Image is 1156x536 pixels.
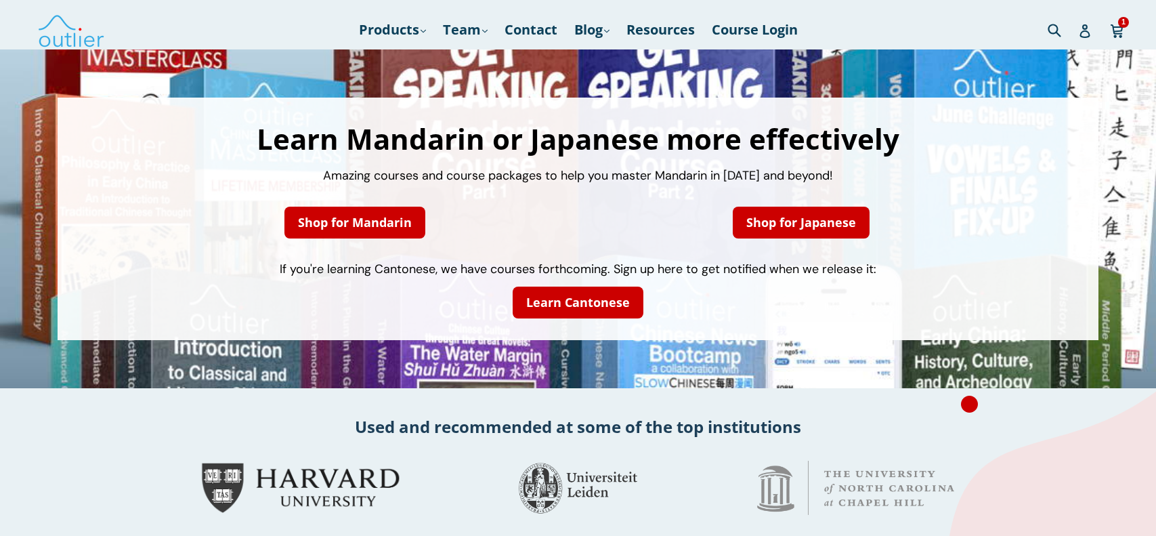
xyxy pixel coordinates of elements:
[284,207,425,239] a: Shop for Mandarin
[436,18,494,42] a: Team
[71,125,1084,153] h1: Learn Mandarin or Japanese more effectively
[1118,17,1129,27] span: 1
[352,18,433,42] a: Products
[498,18,564,42] a: Contact
[1110,14,1126,45] a: 1
[1044,16,1082,43] input: Search
[620,18,702,42] a: Resources
[37,10,105,49] img: Outlier Linguistics
[513,287,643,318] a: Learn Cantonese
[733,207,870,239] a: Shop for Japanese
[280,261,876,277] span: If you're learning Cantonese, we have courses forthcoming. Sign up here to get notified when we r...
[568,18,616,42] a: Blog
[323,167,833,184] span: Amazing courses and course packages to help you master Mandarin in [DATE] and beyond!
[705,18,805,42] a: Course Login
